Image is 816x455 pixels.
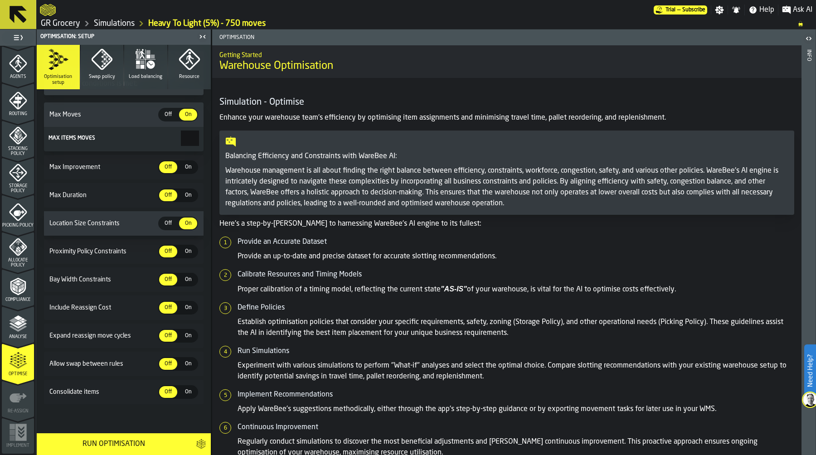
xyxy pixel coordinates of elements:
[161,360,175,368] span: Off
[745,5,778,15] label: button-toggle-Help
[759,5,774,15] span: Help
[2,269,34,305] li: menu Compliance
[2,443,34,448] span: Implement
[181,131,199,146] input: react-aria1750174089-:r63: react-aria1750174089-:r63:
[179,189,197,201] div: thumb
[2,31,34,44] label: button-toggle-Toggle Full Menu
[2,158,34,194] li: menu Storage Policy
[158,189,178,202] label: button-switch-multi-Off
[178,245,198,258] label: button-switch-multi-On
[219,50,794,59] h2: Sub Title
[179,386,197,398] div: thumb
[654,5,707,15] div: Menu Subscription
[161,191,175,199] span: Off
[48,164,158,171] span: Max Improvement
[179,161,197,173] div: thumb
[2,344,34,380] li: menu Optimise
[2,334,34,339] span: Analyse
[48,304,158,311] span: Include Reassign Cost
[161,163,175,171] span: Off
[2,83,34,120] li: menu Routing
[212,45,801,78] div: title-Warehouse Optimisation
[161,276,175,284] span: Off
[2,111,34,116] span: Routing
[179,330,197,342] div: thumb
[181,388,195,396] span: On
[178,160,198,174] label: button-switch-multi-On
[238,346,794,357] h5: Run Simulations
[441,285,467,293] em: "AS-IS"
[158,273,178,286] label: button-switch-multi-Off
[159,330,177,342] div: thumb
[238,422,794,433] h5: Continuous Improvement
[48,360,158,368] span: Allow swap between rules
[181,191,195,199] span: On
[148,19,266,29] a: link-to-/wh/i/e451d98b-95f6-4604-91ff-c80219f9c36d/simulations/d6fe1843-33e5-42ae-8c7b-cdb8820067d1
[40,34,94,40] span: Optimisation: Setup
[219,59,333,73] span: Warehouse Optimisation
[179,74,199,80] span: Resource
[238,317,794,339] p: Establish optimisation policies that consider your specific requirements, safety, zoning (Storage...
[238,251,794,262] p: Provide an up-to-date and precise dataset for accurate slotting recommendations.
[158,245,178,258] label: button-switch-multi-Off
[158,301,178,315] label: button-switch-multi-Off
[159,302,177,314] div: thumb
[178,329,198,343] label: button-switch-multi-On
[2,146,34,156] span: Stacking Policy
[2,195,34,231] li: menu Picking Policy
[728,5,744,15] label: button-toggle-Notifications
[37,433,190,455] button: button-Run Optimisation
[94,19,135,29] a: link-to-/wh/i/e451d98b-95f6-4604-91ff-c80219f9c36d
[2,74,34,79] span: Agents
[42,439,185,450] div: Run Optimisation
[48,388,158,396] span: Consolidate items
[179,218,197,229] div: thumb
[179,358,197,370] div: thumb
[181,219,195,227] span: On
[161,388,175,396] span: Off
[665,7,675,13] span: Trial
[238,302,794,313] h5: Define Policies
[159,109,177,121] div: thumb
[806,48,812,453] div: Info
[89,74,115,80] span: Swap policy
[159,189,177,201] div: thumb
[677,7,680,13] span: —
[179,302,197,314] div: thumb
[802,31,815,48] label: button-toggle-Open
[219,96,794,109] h4: Simulation - Optimise
[158,217,178,230] label: button-switch-multi-Off
[48,276,158,283] span: Bay Width Constraints
[161,247,175,256] span: Off
[2,381,34,417] li: menu Re-assign
[158,108,178,121] label: button-switch-multi-Off
[181,276,195,284] span: On
[2,297,34,302] span: Compliance
[161,111,175,119] span: Off
[181,304,195,312] span: On
[2,223,34,228] span: Picking Policy
[159,358,177,370] div: thumb
[2,258,34,268] span: Allocate Policy
[181,163,195,171] span: On
[178,189,198,202] label: button-switch-multi-On
[48,131,200,146] label: react-aria1750174089-:r63:
[190,433,211,455] button: button-
[48,192,158,199] span: Max Duration
[238,360,794,382] p: Experiment with various simulations to perform "What-if" analyses and select the optimal choice. ...
[161,332,175,340] span: Off
[2,46,34,82] li: menu Agents
[196,31,209,42] label: button-toggle-Close me
[159,386,177,398] div: thumb
[158,160,178,174] label: button-switch-multi-Off
[178,273,198,286] label: button-switch-multi-On
[238,237,794,247] h5: Provide an Accurate Dataset
[801,29,816,455] header: Info
[216,34,509,41] span: Optimisation
[711,5,728,15] label: button-toggle-Settings
[178,301,198,315] label: button-switch-multi-On
[181,247,195,256] span: On
[178,357,198,371] label: button-switch-multi-On
[178,108,198,121] label: button-switch-multi-On
[159,161,177,173] div: thumb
